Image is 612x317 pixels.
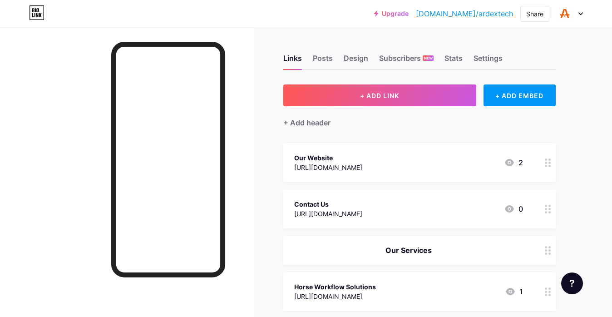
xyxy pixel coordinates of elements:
div: + ADD EMBED [484,84,556,106]
span: + ADD LINK [360,92,399,99]
img: ardextech [556,5,573,22]
div: Posts [313,53,333,69]
div: 1 [505,286,523,297]
div: Horse Workflow Solutions [294,282,376,292]
div: Settings [474,53,503,69]
button: + ADD LINK [283,84,476,106]
div: Our Services [294,245,523,256]
div: [URL][DOMAIN_NAME] [294,292,376,301]
div: 2 [504,157,523,168]
div: Share [526,9,543,19]
div: [URL][DOMAIN_NAME] [294,209,362,218]
div: Our Website [294,153,362,163]
a: Upgrade [374,10,409,17]
div: Subscribers [379,53,434,69]
span: NEW [424,55,433,61]
div: Stats [444,53,463,69]
div: 0 [504,203,523,214]
div: + Add header [283,117,331,128]
div: Links [283,53,302,69]
div: Design [344,53,368,69]
div: Contact Us [294,199,362,209]
a: [DOMAIN_NAME]/ardextech [416,8,513,19]
div: [URL][DOMAIN_NAME] [294,163,362,172]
